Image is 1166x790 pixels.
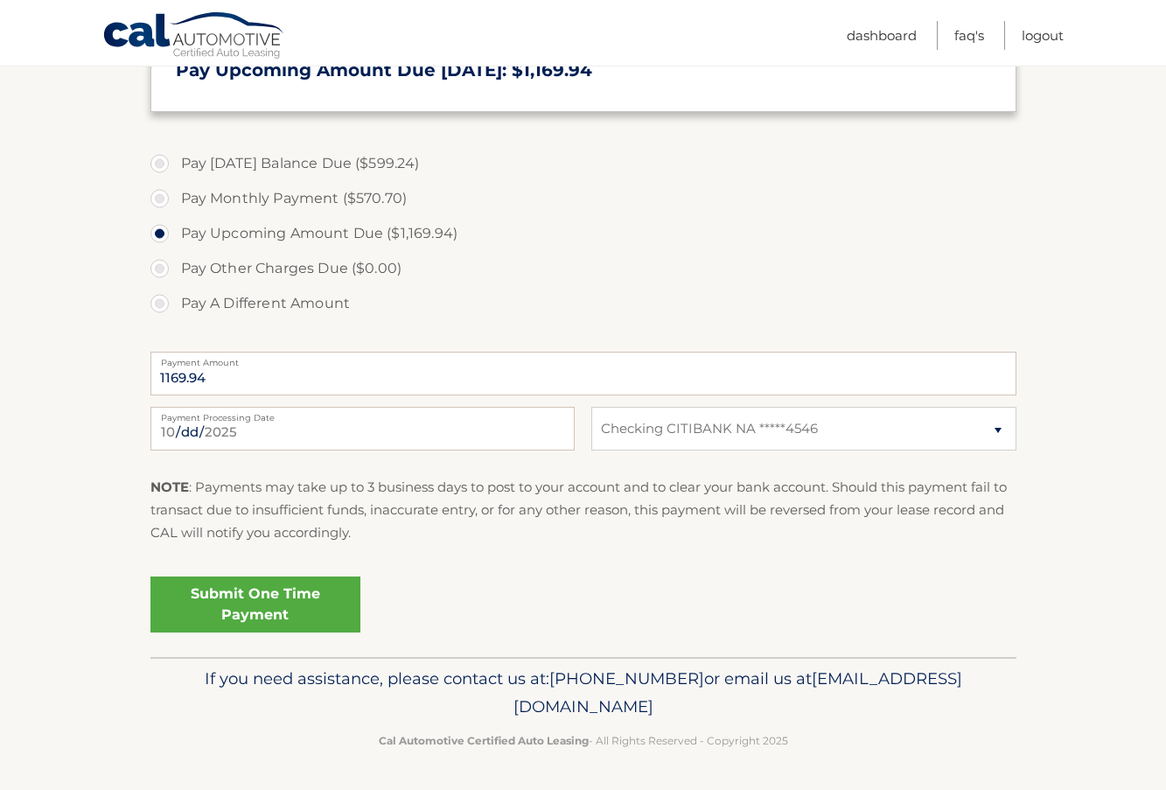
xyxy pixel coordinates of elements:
[549,668,704,689] span: [PHONE_NUMBER]
[150,407,575,421] label: Payment Processing Date
[150,251,1016,286] label: Pay Other Charges Due ($0.00)
[1022,21,1064,50] a: Logout
[150,181,1016,216] label: Pay Monthly Payment ($570.70)
[847,21,917,50] a: Dashboard
[150,352,1016,366] label: Payment Amount
[162,665,1005,721] p: If you need assistance, please contact us at: or email us at
[379,734,589,747] strong: Cal Automotive Certified Auto Leasing
[150,476,1016,545] p: : Payments may take up to 3 business days to post to your account and to clear your bank account....
[150,216,1016,251] label: Pay Upcoming Amount Due ($1,169.94)
[150,352,1016,395] input: Payment Amount
[954,21,984,50] a: FAQ's
[150,479,189,495] strong: NOTE
[513,668,962,717] span: [EMAIL_ADDRESS][DOMAIN_NAME]
[162,731,1005,750] p: - All Rights Reserved - Copyright 2025
[150,407,575,451] input: Payment Date
[102,11,286,62] a: Cal Automotive
[150,146,1016,181] label: Pay [DATE] Balance Due ($599.24)
[176,59,991,81] h3: Pay Upcoming Amount Due [DATE]: $1,169.94
[150,286,1016,321] label: Pay A Different Amount
[150,577,360,633] a: Submit One Time Payment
